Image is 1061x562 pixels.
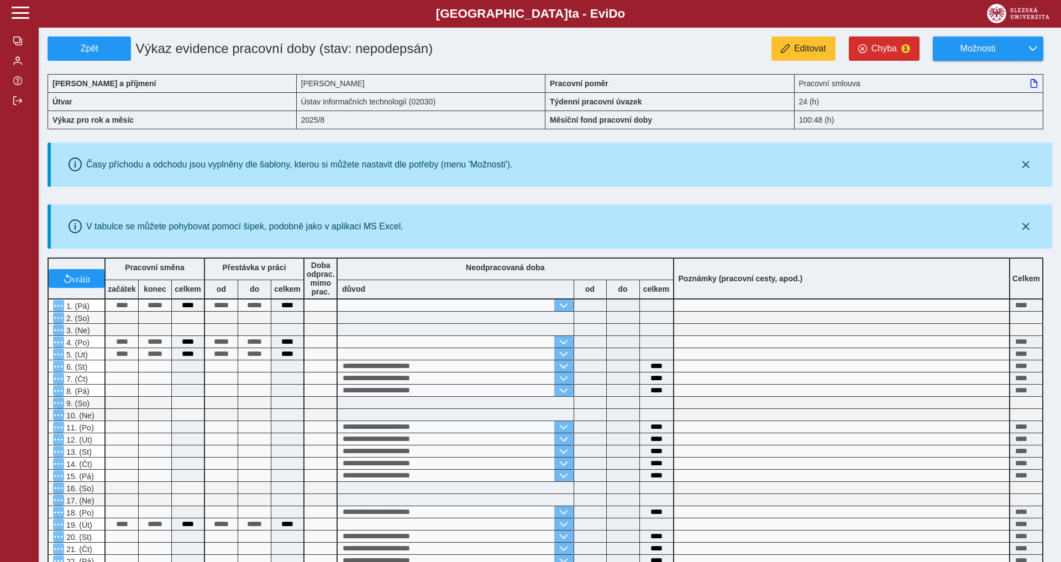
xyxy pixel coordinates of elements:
b: Poznámky (pracovní cesty, apod.) [674,274,807,283]
span: 1. (Pá) [64,302,90,311]
b: od [574,285,606,293]
button: Menu [53,446,64,457]
button: Menu [53,324,64,335]
div: 24 (h) [795,92,1044,111]
button: Menu [53,409,64,421]
span: 18. (Po) [64,508,94,517]
span: 4. (Po) [64,338,90,347]
div: Ústav informačních technologií (02030) [297,92,546,111]
b: Neodpracovaná doba [466,263,544,272]
div: [PERSON_NAME] [297,74,546,92]
b: Pracovní poměr [550,79,608,88]
span: 19. (Út) [64,521,92,529]
div: 2025/8 [297,111,546,129]
b: Výkaz pro rok a měsíc [52,115,134,124]
span: 1 [901,44,910,53]
button: Zpět [48,36,131,61]
button: Menu [53,312,64,323]
span: Možnosti [942,44,1013,54]
span: 2. (So) [64,314,90,323]
span: 6. (St) [64,363,87,371]
b: do [607,285,639,293]
span: 10. (Ne) [64,411,94,420]
div: V tabulce se můžete pohybovat pomocí šipek, podobně jako v aplikaci MS Excel. [86,222,403,232]
img: logo_web_su.png [987,4,1049,23]
b: Týdenní pracovní úvazek [550,97,642,106]
b: Doba odprac. mimo prac. [307,261,335,296]
span: 3. (Ne) [64,326,90,335]
span: 13. (St) [64,448,92,456]
b: Přestávka v práci [222,263,286,272]
b: začátek [106,285,138,293]
button: Menu [53,349,64,360]
button: Možnosti [933,36,1022,61]
button: Menu [53,543,64,554]
b: celkem [172,285,204,293]
span: 15. (Pá) [64,472,94,481]
span: 12. (Út) [64,435,92,444]
button: Menu [53,385,64,396]
button: Menu [53,373,64,384]
span: Zpět [52,44,126,54]
b: Měsíční fond pracovní doby [550,115,652,124]
b: do [238,285,271,293]
div: Pracovní smlouva [795,74,1044,92]
span: o [618,7,626,20]
button: Menu [53,495,64,506]
div: 100:48 (h) [795,111,1044,129]
span: 9. (So) [64,399,90,408]
button: Menu [53,434,64,445]
b: Pracovní směna [125,263,184,272]
b: celkem [271,285,303,293]
b: od [205,285,238,293]
b: [GEOGRAPHIC_DATA] a - Evi [33,7,1028,21]
span: vrátit [72,274,91,283]
span: Chyba [871,44,897,54]
button: Menu [53,482,64,493]
b: konec [139,285,171,293]
span: 11. (Po) [64,423,94,432]
span: 8. (Pá) [64,387,90,396]
button: vrátit [49,269,104,288]
button: Menu [53,507,64,518]
b: Útvar [52,97,72,106]
span: 17. (Ne) [64,496,94,505]
button: Menu [53,300,64,311]
b: celkem [640,285,673,293]
button: Menu [53,531,64,542]
h1: Výkaz evidence pracovní doby (stav: nepodepsán) [131,36,466,61]
span: 20. (St) [64,533,92,542]
button: Menu [53,397,64,408]
button: Menu [53,519,64,530]
span: 5. (Út) [64,350,88,359]
button: Chyba1 [849,36,920,61]
button: Menu [53,422,64,433]
span: 21. (Čt) [64,545,92,554]
button: Menu [53,458,64,469]
b: Celkem [1012,274,1040,283]
button: Menu [53,337,64,348]
span: 14. (Čt) [64,460,92,469]
button: Menu [53,361,64,372]
b: [PERSON_NAME] a příjmení [52,79,156,88]
span: 16. (So) [64,484,94,493]
b: důvod [342,285,365,293]
span: 7. (Čt) [64,375,88,384]
button: Editovat [771,36,836,61]
div: Časy příchodu a odchodu jsou vyplněny dle šablony, kterou si můžete nastavit dle potřeby (menu 'M... [86,160,513,170]
span: D [608,7,617,20]
button: Menu [53,470,64,481]
span: Editovat [794,44,826,54]
span: t [568,7,572,20]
